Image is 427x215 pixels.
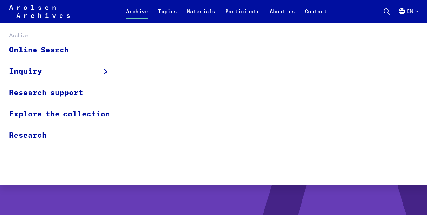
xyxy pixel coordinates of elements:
[121,4,332,19] nav: Primary
[9,61,118,82] a: Inquiry
[220,8,265,23] a: Participate
[9,125,118,146] a: Research
[182,8,220,23] a: Materials
[9,40,118,146] ul: Archive
[398,8,418,23] button: English, language selection
[9,104,118,125] a: Explore the collection
[153,8,182,23] a: Topics
[9,40,118,61] a: Online Search
[265,8,300,23] a: About us
[9,66,42,77] span: Inquiry
[121,8,153,23] a: Archive
[300,8,332,23] a: Contact
[9,82,118,104] a: Research support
